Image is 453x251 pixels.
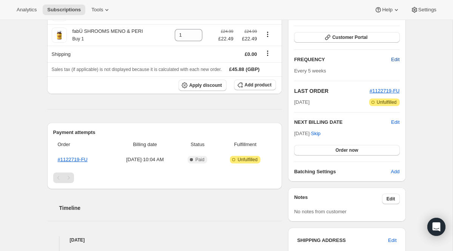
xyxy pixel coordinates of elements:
[195,157,204,163] span: Paid
[43,5,85,15] button: Subscriptions
[391,56,399,63] span: Edit
[370,88,400,94] a: #1122719-FU
[262,30,274,38] button: Product actions
[245,82,271,88] span: Add product
[294,68,326,74] span: Every 5 weeks
[418,7,436,13] span: Settings
[294,145,399,156] button: Order now
[297,237,388,244] h3: SHIPPING ADDRESS
[52,67,222,72] span: Sales tax (if applicable) is not displayed because it is calculated with each new order.
[17,7,37,13] span: Analytics
[59,204,282,212] h2: Timeline
[262,49,274,57] button: Shipping actions
[47,236,282,244] h4: [DATE]
[370,5,404,15] button: Help
[238,35,257,43] span: £22.49
[406,5,441,15] button: Settings
[219,141,271,148] span: Fulfillment
[72,36,84,42] small: Buy 1
[189,82,222,88] span: Apply discount
[384,234,401,246] button: Edit
[53,129,276,136] h2: Payment attempts
[87,5,115,15] button: Tools
[218,35,233,43] span: £22.49
[221,29,233,34] small: £24.99
[382,7,392,13] span: Help
[114,141,176,148] span: Billing date
[307,128,325,140] button: Skip
[294,168,391,176] h6: Batching Settings
[47,7,81,13] span: Subscriptions
[91,7,103,13] span: Tools
[370,87,400,95] button: #1122719-FU
[391,119,399,126] button: Edit
[294,119,391,126] h2: NEXT BILLING DATE
[294,194,382,204] h3: Notes
[388,237,396,244] span: Edit
[114,156,176,163] span: [DATE] · 10:04 AM
[234,80,276,90] button: Add product
[391,168,399,176] span: Add
[387,54,404,66] button: Edit
[294,32,399,43] button: Customer Portal
[53,172,276,183] nav: Pagination
[47,46,166,62] th: Shipping
[181,141,215,148] span: Status
[53,136,112,153] th: Order
[332,34,367,40] span: Customer Portal
[237,157,257,163] span: Unfulfilled
[245,29,257,34] small: £24.99
[58,157,88,162] a: #1122719-FU
[387,196,395,202] span: Edit
[427,218,445,236] div: Open Intercom Messenger
[229,66,244,72] span: £45.88
[294,87,370,95] h2: LAST ORDER
[12,5,41,15] button: Analytics
[294,56,391,63] h2: FREQUENCY
[179,80,226,91] button: Apply discount
[294,209,347,214] span: No notes from customer
[245,51,257,57] span: £0.00
[377,99,397,105] span: Unfulfilled
[244,66,260,73] span: (GBP)
[382,194,400,204] button: Edit
[386,166,404,178] button: Add
[311,130,320,137] span: Skip
[294,99,310,106] span: [DATE]
[294,131,320,136] span: [DATE] ·
[67,28,143,43] div: fabÜ SHROOMS MENO & PERI
[336,147,358,153] span: Order now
